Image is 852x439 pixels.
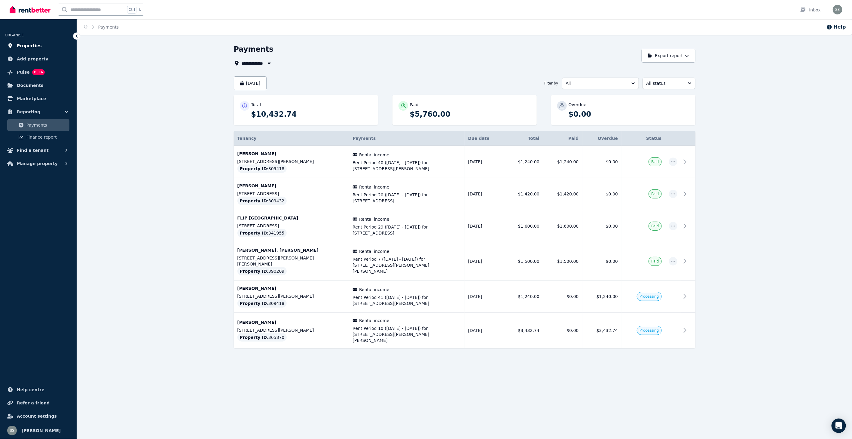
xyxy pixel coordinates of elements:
img: Shiva Sapkota [833,5,842,14]
span: All [566,80,627,86]
p: $10,432.74 [251,109,372,119]
td: [DATE] [465,178,504,210]
span: $0.00 [606,259,618,264]
div: : 309432 [237,197,287,205]
td: $1,600.00 [543,210,582,242]
span: Payments [26,121,67,129]
a: Properties [5,40,72,52]
p: [STREET_ADDRESS] [237,191,346,197]
th: Paid [543,131,582,146]
td: $0.00 [543,313,582,348]
span: $0.00 [606,192,618,196]
td: $1,240.00 [504,281,543,313]
button: Export report [642,49,695,63]
span: Property ID [240,300,267,306]
p: FLIP [GEOGRAPHIC_DATA] [237,215,346,221]
span: Properties [17,42,42,49]
img: Shiva Sapkota [7,426,17,435]
span: Property ID [240,334,267,340]
p: [STREET_ADDRESS][PERSON_NAME] [237,158,346,164]
div: : 341955 [237,229,287,237]
span: Add property [17,55,48,63]
a: Payments [7,119,69,131]
th: Overdue [582,131,622,146]
p: [STREET_ADDRESS][PERSON_NAME] [237,327,346,333]
th: Due date [465,131,504,146]
p: [PERSON_NAME] [237,151,346,157]
p: [STREET_ADDRESS][PERSON_NAME] [237,293,346,299]
p: $0.00 [569,109,689,119]
a: Refer a friend [5,397,72,409]
p: [PERSON_NAME] [237,319,346,325]
span: Documents [17,82,44,89]
td: [DATE] [465,313,504,348]
td: $1,500.00 [543,242,582,281]
span: Paid [651,224,659,229]
p: $5,760.00 [410,109,531,119]
img: RentBetter [10,5,50,14]
span: Reporting [17,108,40,115]
nav: Breadcrumb [77,19,126,35]
td: $1,600.00 [504,210,543,242]
button: All status [643,78,695,89]
a: Documents [5,79,72,91]
span: Rental income [359,184,389,190]
span: k [139,7,141,12]
td: $3,432.74 [504,313,543,348]
div: : 309418 [237,164,287,173]
th: Status [621,131,665,146]
p: Overdue [569,102,587,108]
span: Rent Period 29 ([DATE] - [DATE]) for [STREET_ADDRESS] [353,224,461,236]
span: Property ID [240,230,267,236]
td: $1,500.00 [504,242,543,281]
p: Total [251,102,261,108]
a: Finance report [7,131,69,143]
span: ORGANISE [5,33,24,37]
span: Paid [651,259,659,264]
span: Ctrl [127,6,136,14]
span: Finance report [26,134,67,141]
a: PulseBETA [5,66,72,78]
span: BETA [32,69,45,75]
a: Add property [5,53,72,65]
span: Find a tenant [17,147,49,154]
a: Marketplace [5,93,72,105]
span: All status [646,80,683,86]
p: Paid [410,102,419,108]
p: [STREET_ADDRESS][PERSON_NAME][PERSON_NAME] [237,255,346,267]
span: Refer a friend [17,399,50,407]
p: [PERSON_NAME], [PERSON_NAME] [237,247,346,253]
div: Open Intercom Messenger [832,419,846,433]
span: $3,432.74 [597,328,618,333]
span: Rental income [359,318,389,324]
span: Rental income [359,152,389,158]
th: Total [504,131,543,146]
span: Property ID [240,268,267,274]
span: Paid [651,192,659,196]
button: [DATE] [234,76,267,90]
div: : 390209 [237,267,287,275]
td: $1,420.00 [543,178,582,210]
span: Property ID [240,166,267,172]
span: Account settings [17,413,57,420]
span: Payments [353,136,376,141]
span: Filter by [544,81,558,86]
span: Rent Period 20 ([DATE] - [DATE]) for [STREET_ADDRESS] [353,192,461,204]
span: $0.00 [606,159,618,164]
span: $1,240.00 [597,294,618,299]
span: Rent Period 40 ([DATE] - [DATE]) for [STREET_ADDRESS][PERSON_NAME] [353,160,461,172]
a: Help centre [5,384,72,396]
p: [STREET_ADDRESS] [237,223,346,229]
span: Marketplace [17,95,46,102]
span: Rent Period 10 ([DATE] - [DATE]) for [STREET_ADDRESS][PERSON_NAME][PERSON_NAME] [353,325,461,343]
th: Tenancy [234,131,349,146]
a: Payments [98,25,119,29]
td: $1,420.00 [504,178,543,210]
span: Processing [640,294,659,299]
p: [PERSON_NAME] [237,183,346,189]
span: Manage property [17,160,58,167]
span: Rent Period 41 ([DATE] - [DATE]) for [STREET_ADDRESS][PERSON_NAME] [353,294,461,306]
span: $0.00 [606,224,618,229]
span: Help centre [17,386,44,393]
td: $0.00 [543,281,582,313]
